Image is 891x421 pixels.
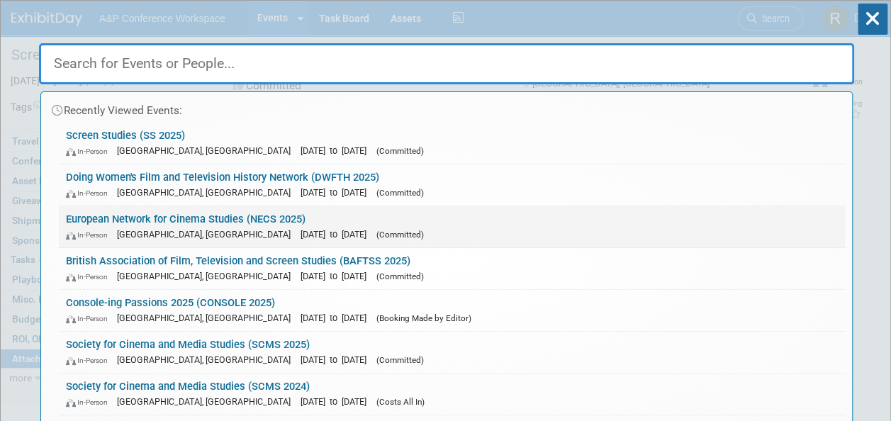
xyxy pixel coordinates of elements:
span: (Committed) [376,146,424,156]
span: [GEOGRAPHIC_DATA], [GEOGRAPHIC_DATA] [117,187,298,198]
span: [DATE] to [DATE] [301,313,374,323]
span: [DATE] to [DATE] [301,271,374,281]
span: In-Person [66,189,114,198]
span: [GEOGRAPHIC_DATA], [GEOGRAPHIC_DATA] [117,313,298,323]
span: In-Person [66,398,114,407]
input: Search for Events or People... [39,43,854,84]
a: Doing Women's Film and Television History Network (DWFTH 2025) In-Person [GEOGRAPHIC_DATA], [GEOG... [59,164,845,206]
span: In-Person [66,272,114,281]
span: (Booking Made by Editor) [376,313,471,323]
span: (Costs All In) [376,397,425,407]
span: (Committed) [376,188,424,198]
a: European Network for Cinema Studies (NECS 2025) In-Person [GEOGRAPHIC_DATA], [GEOGRAPHIC_DATA] [D... [59,206,845,247]
span: [DATE] to [DATE] [301,396,374,407]
span: [DATE] to [DATE] [301,354,374,365]
span: [DATE] to [DATE] [301,229,374,240]
a: Screen Studies (SS 2025) In-Person [GEOGRAPHIC_DATA], [GEOGRAPHIC_DATA] [DATE] to [DATE] (Committed) [59,123,845,164]
span: [GEOGRAPHIC_DATA], [GEOGRAPHIC_DATA] [117,145,298,156]
div: Recently Viewed Events: [48,92,845,123]
span: [DATE] to [DATE] [301,187,374,198]
a: Society for Cinema and Media Studies (SCMS 2024) In-Person [GEOGRAPHIC_DATA], [GEOGRAPHIC_DATA] [... [59,374,845,415]
span: [DATE] to [DATE] [301,145,374,156]
span: (Committed) [376,355,424,365]
span: [GEOGRAPHIC_DATA], [GEOGRAPHIC_DATA] [117,396,298,407]
span: In-Person [66,147,114,156]
a: Society for Cinema and Media Studies (SCMS 2025) In-Person [GEOGRAPHIC_DATA], [GEOGRAPHIC_DATA] [... [59,332,845,373]
span: [GEOGRAPHIC_DATA], [GEOGRAPHIC_DATA] [117,354,298,365]
span: In-Person [66,356,114,365]
a: British Association of Film, Television and Screen Studies (BAFTSS 2025) In-Person [GEOGRAPHIC_DA... [59,248,845,289]
span: [GEOGRAPHIC_DATA], [GEOGRAPHIC_DATA] [117,229,298,240]
span: [GEOGRAPHIC_DATA], [GEOGRAPHIC_DATA] [117,271,298,281]
a: Console-ing Passions 2025 (CONSOLE 2025) In-Person [GEOGRAPHIC_DATA], [GEOGRAPHIC_DATA] [DATE] to... [59,290,845,331]
span: (Committed) [376,271,424,281]
span: (Committed) [376,230,424,240]
span: In-Person [66,314,114,323]
span: In-Person [66,230,114,240]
